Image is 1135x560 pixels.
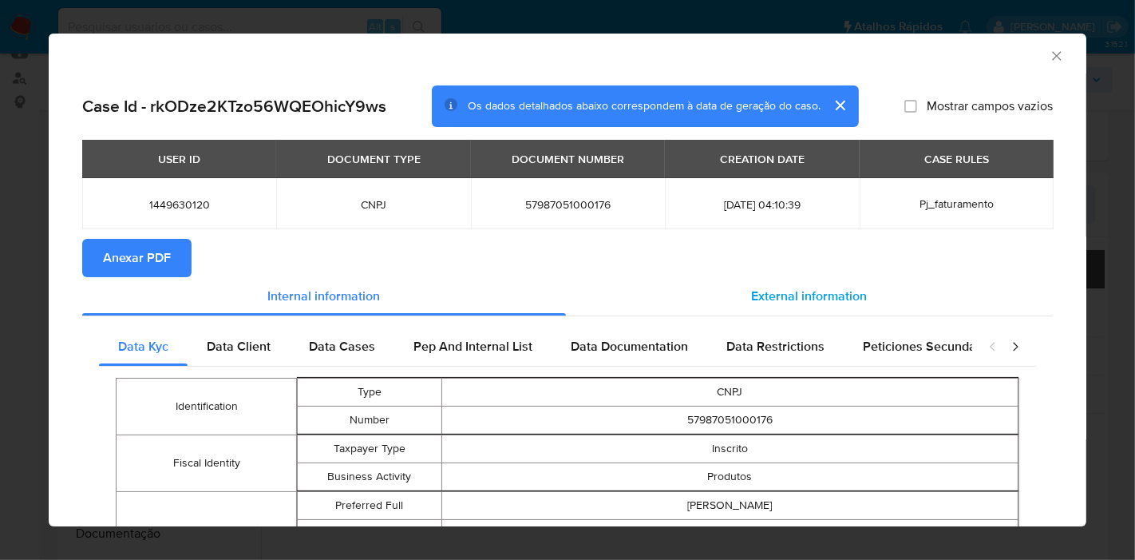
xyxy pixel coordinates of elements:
span: External information [752,287,868,305]
span: Pep And Internal List [413,337,532,355]
span: Peticiones Secundarias [863,337,998,355]
td: Produtos [441,463,1018,491]
span: CNPJ [295,197,451,212]
div: CREATION DATE [710,145,814,173]
div: USER ID [148,145,210,173]
span: [DATE] 04:10:39 [684,197,840,212]
span: Data Client [207,337,271,355]
span: Mostrar campos vazios [927,98,1053,114]
span: Data Cases [309,337,375,355]
div: Detailed internal info [99,328,972,366]
div: Detailed info [82,277,1053,316]
td: Type [298,379,442,407]
span: Anexar PDF [103,240,171,276]
td: 57.987.051 [PERSON_NAME] [441,520,1018,548]
td: Legal [298,520,442,548]
div: DOCUMENT NUMBER [502,145,634,173]
div: encerramento-recomendação-modal [49,34,1086,526]
h2: Case Id - rkODze2KTzo56WQEOhicY9ws [82,96,386,117]
td: CNPJ [441,379,1018,407]
td: Identification [117,379,297,435]
td: [PERSON_NAME] [441,492,1018,520]
button: Fechar a janela [1049,48,1063,62]
td: Taxpayer Type [298,435,442,463]
div: CASE RULES [915,145,999,173]
button: cerrar [821,86,859,125]
span: 1449630120 [101,197,257,212]
span: 57987051000176 [490,197,646,212]
td: Fiscal Identity [117,435,297,492]
td: Number [298,407,442,435]
td: Inscrito [441,435,1018,463]
div: DOCUMENT TYPE [318,145,430,173]
span: Data Restrictions [726,337,825,355]
span: Data Kyc [118,337,168,355]
span: Pj_faturamento [919,196,994,212]
td: Business Activity [298,463,442,491]
input: Mostrar campos vazios [904,100,917,113]
span: Internal information [268,287,381,305]
span: Os dados detalhados abaixo correspondem à data de geração do caso. [468,98,821,114]
span: Data Documentation [571,337,688,355]
td: 57987051000176 [441,407,1018,435]
td: Preferred Full [298,492,442,520]
button: Anexar PDF [82,239,192,277]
